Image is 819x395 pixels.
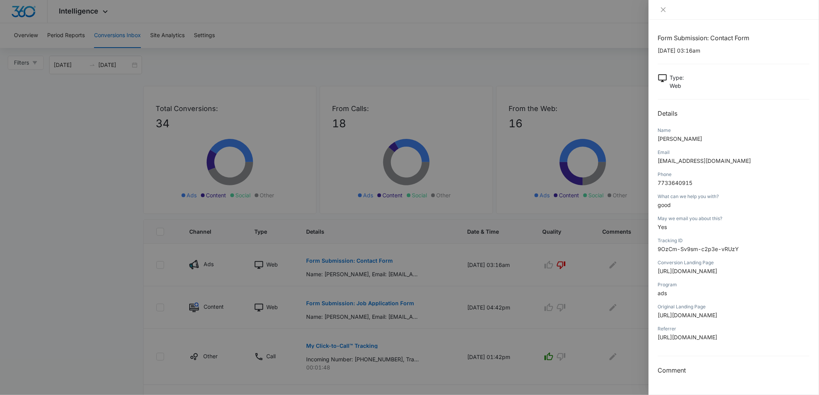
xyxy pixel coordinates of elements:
span: [EMAIL_ADDRESS][DOMAIN_NAME] [658,157,751,164]
div: Original Landing Page [658,303,810,310]
span: 7733640915 [658,180,693,186]
span: 9OzCm-Sv9sm-c2p3e-vRUzY [658,246,739,252]
div: Conversion Landing Page [658,259,810,266]
span: close [660,7,667,13]
div: Name [658,127,810,134]
h3: Comment [658,366,810,375]
span: [URL][DOMAIN_NAME] [658,268,718,274]
div: Email [658,149,810,156]
p: [DATE] 03:16am [658,46,810,55]
span: [URL][DOMAIN_NAME] [658,312,718,318]
div: What can we help you with? [658,193,810,200]
span: [URL][DOMAIN_NAME] [658,334,718,340]
p: Type : [670,74,684,82]
div: Referrer [658,325,810,332]
h2: Details [658,109,810,118]
span: Yes [658,224,667,230]
div: Program [658,281,810,288]
span: ads [658,290,667,296]
div: Tracking ID [658,237,810,244]
span: [PERSON_NAME] [658,135,702,142]
div: May we email you about this? [658,215,810,222]
span: good [658,202,671,208]
div: Phone [658,171,810,178]
p: Web [670,82,684,90]
h1: Form Submission: Contact Form [658,33,810,43]
button: Close [658,6,669,13]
